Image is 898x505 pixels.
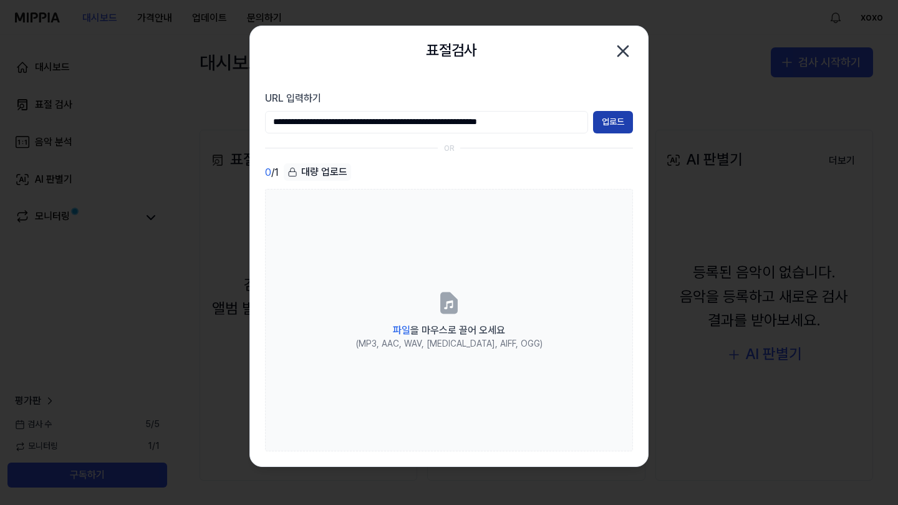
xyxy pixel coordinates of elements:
label: URL 입력하기 [265,91,633,106]
span: 을 마우스로 끌어 오세요 [393,324,505,336]
button: 대량 업로드 [284,163,351,181]
span: 파일 [393,324,410,336]
h2: 표절검사 [426,39,477,62]
div: (MP3, AAC, WAV, [MEDICAL_DATA], AIFF, OGG) [356,338,543,350]
span: 0 [265,165,271,180]
div: / 1 [265,163,279,181]
button: 업로드 [593,111,633,133]
div: OR [444,143,455,154]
